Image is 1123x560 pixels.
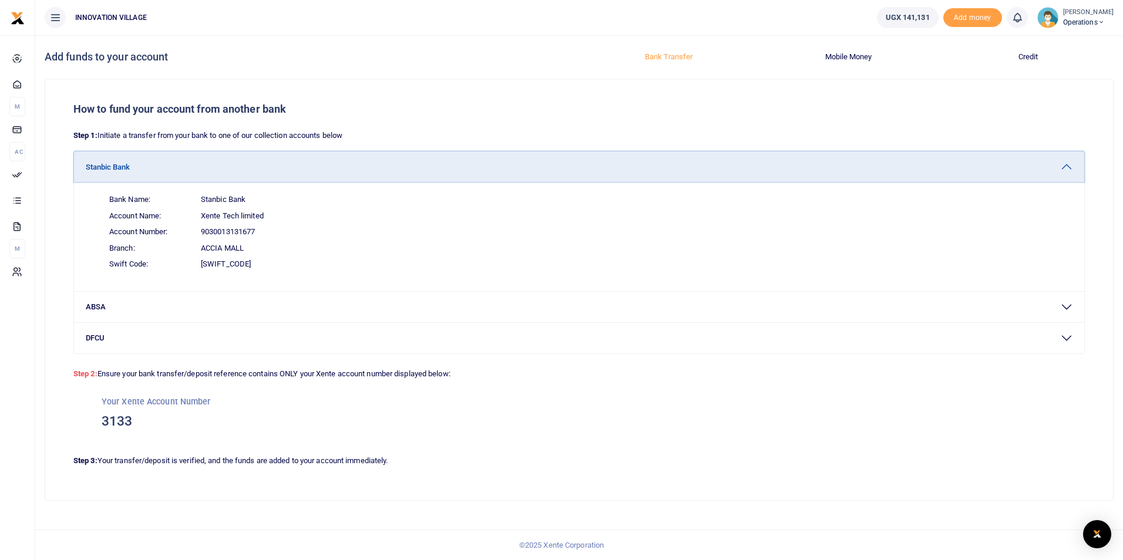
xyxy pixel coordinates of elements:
span: Operations [1063,17,1114,28]
span: Branch: [109,242,191,254]
a: logo-small logo-large logo-large [11,13,25,22]
p: Your transfer/deposit is verified, and the funds are added to your account immediately. [73,455,1085,467]
li: Toup your wallet [943,8,1002,28]
span: Swift Code: [109,258,191,270]
img: logo-small [11,11,25,25]
span: Add money [943,8,1002,28]
h5: How to fund your account from another bank [73,103,1085,116]
span: Account Number: [109,226,191,238]
img: profile-user [1037,7,1058,28]
a: Add money [943,12,1002,21]
span: INNOVATION VILLAGE [70,12,152,23]
button: DFCU [74,323,1084,353]
p: Ensure your bank transfer/deposit reference contains ONLY your Xente account number displayed below: [73,363,1085,380]
div: Open Intercom Messenger [1083,520,1111,548]
span: Account Name: [109,210,191,222]
button: Stanbic Bank [74,151,1084,182]
button: ABSA [74,292,1084,322]
li: Wallet ballance [872,7,943,28]
h4: Add funds to your account [45,50,574,63]
p: Initiate a transfer from your bank to one of our collection accounts below [73,130,1085,142]
span: Stanbic Bank [201,194,246,205]
strong: Step 1: [73,131,97,140]
span: Accia Mall [201,242,244,254]
li: Ac [9,142,25,161]
a: profile-user [PERSON_NAME] Operations [1037,7,1114,28]
small: [PERSON_NAME] [1063,8,1114,18]
button: Credit [946,48,1111,66]
span: Xente Tech limited [201,210,264,222]
a: UGX 141,131 [877,7,939,28]
span: UGX 141,131 [886,12,930,23]
li: M [9,239,25,258]
span: 9030013131677 [201,226,255,238]
strong: Step 3: [73,456,97,465]
span: [SWIFT_CODE] [201,258,251,270]
li: M [9,97,25,116]
button: Bank Transfer [586,48,752,66]
h3: 3133 [102,413,1057,430]
strong: Step 2: [73,369,97,378]
button: Mobile Money [766,48,932,66]
small: Your Xente Account Number [102,397,211,406]
span: Bank Name: [109,194,191,205]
